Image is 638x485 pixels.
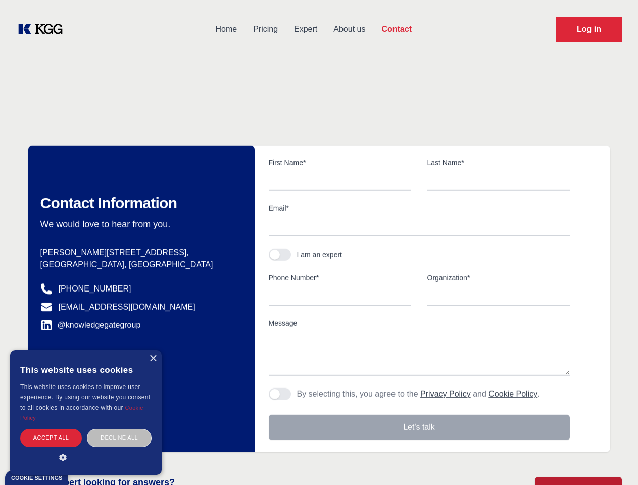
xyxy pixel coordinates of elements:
[20,429,82,447] div: Accept all
[87,429,152,447] div: Decline all
[286,16,325,42] a: Expert
[488,390,537,398] a: Cookie Policy
[269,318,570,328] label: Message
[59,301,195,313] a: [EMAIL_ADDRESS][DOMAIN_NAME]
[20,358,152,382] div: This website uses cookies
[269,158,411,168] label: First Name*
[245,16,286,42] a: Pricing
[20,383,150,411] span: This website uses cookies to improve user experience. By using our website you consent to all coo...
[420,390,471,398] a: Privacy Policy
[587,437,638,485] iframe: Chat Widget
[40,247,238,259] p: [PERSON_NAME][STREET_ADDRESS],
[16,21,71,37] a: KOL Knowledge Platform: Talk to Key External Experts (KEE)
[40,194,238,212] h2: Contact Information
[59,283,131,295] a: [PHONE_NUMBER]
[207,16,245,42] a: Home
[297,250,342,260] div: I am an expert
[269,273,411,283] label: Phone Number*
[373,16,420,42] a: Contact
[40,259,238,271] p: [GEOGRAPHIC_DATA], [GEOGRAPHIC_DATA]
[556,17,622,42] a: Request Demo
[269,415,570,440] button: Let's talk
[20,405,143,421] a: Cookie Policy
[40,218,238,230] p: We would love to hear from you.
[325,16,373,42] a: About us
[40,319,141,331] a: @knowledgegategroup
[297,388,540,400] p: By selecting this, you agree to the and .
[11,475,62,481] div: Cookie settings
[269,203,570,213] label: Email*
[427,273,570,283] label: Organization*
[149,355,157,363] div: Close
[427,158,570,168] label: Last Name*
